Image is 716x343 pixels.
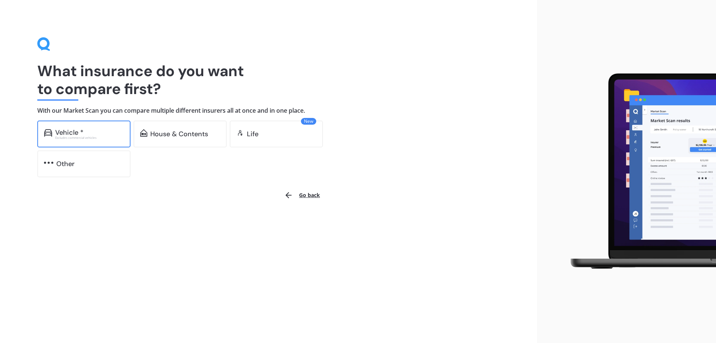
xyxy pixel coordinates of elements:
[37,62,500,98] h1: What insurance do you want to compare first?
[37,107,500,115] h4: With our Market Scan you can compare multiple different insurers all at once and in one place.
[560,69,716,274] img: laptop.webp
[236,129,244,137] img: life.f720d6a2d7cdcd3ad642.svg
[56,160,75,168] div: Other
[44,129,52,137] img: car.f15378c7a67c060ca3f3.svg
[140,129,147,137] img: home-and-contents.b802091223b8502ef2dd.svg
[44,159,53,166] img: other.81dba5aafe580aa69f38.svg
[150,130,208,138] div: House & Contents
[55,136,124,139] div: Excludes commercial vehicles
[247,130,258,138] div: Life
[55,129,84,136] div: Vehicle *
[301,118,316,125] span: New
[280,186,324,204] button: Go back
